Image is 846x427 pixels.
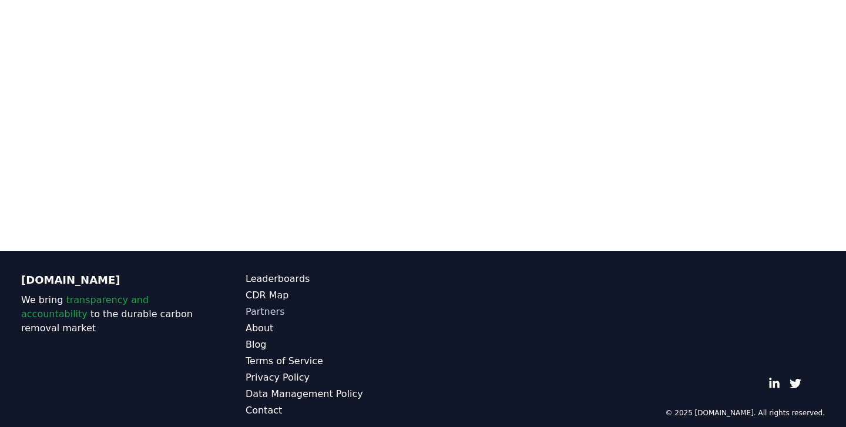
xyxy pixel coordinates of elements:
[246,354,423,368] a: Terms of Service
[246,387,423,401] a: Data Management Policy
[246,288,423,302] a: CDR Map
[246,371,423,385] a: Privacy Policy
[768,378,780,389] a: LinkedIn
[790,378,801,389] a: Twitter
[21,293,199,335] p: We bring to the durable carbon removal market
[246,404,423,418] a: Contact
[246,338,423,352] a: Blog
[21,294,149,320] span: transparency and accountability
[246,321,423,335] a: About
[246,305,423,319] a: Partners
[21,272,199,288] p: [DOMAIN_NAME]
[665,408,825,418] p: © 2025 [DOMAIN_NAME]. All rights reserved.
[246,272,423,286] a: Leaderboards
